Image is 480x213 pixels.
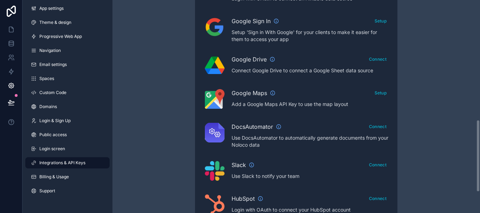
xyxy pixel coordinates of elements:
span: HubSpot [232,194,255,203]
span: Google Maps [232,89,267,97]
a: Billing & Usage [25,171,110,182]
img: DocsAutomator [205,123,225,142]
p: Use Slack to notify your team [232,173,389,180]
span: Spaces [39,76,54,81]
p: Setup 'Sign in With Google' for your clients to make it easier for them to access your app [232,29,389,43]
a: Connect [367,122,389,129]
a: Public access [25,129,110,140]
span: Custom Code [39,90,66,95]
a: Connect [367,194,389,201]
span: Progressive Web App [39,34,82,39]
span: Billing & Usage [39,174,69,180]
a: Spaces [25,73,110,84]
img: Google Maps [205,89,225,109]
a: Custom Code [25,87,110,98]
span: Slack [232,161,246,169]
span: Domains [39,104,57,109]
a: Email settings [25,59,110,70]
span: Theme & design [39,20,71,25]
button: Setup [372,16,389,26]
a: Domains [25,101,110,112]
span: Navigation [39,48,61,53]
span: DocsAutomator [232,122,273,131]
p: Connect Google Drive to connect a Google Sheet data source [232,67,389,74]
a: Login & Sign Up [25,115,110,126]
button: Connect [367,121,389,132]
span: Login & Sign Up [39,118,71,124]
span: App settings [39,6,64,11]
button: Setup [372,88,389,98]
a: App settings [25,3,110,14]
span: Google Drive [232,55,267,64]
a: Progressive Web App [25,31,110,42]
span: Integrations & API Keys [39,160,85,166]
a: Connect [367,161,389,168]
img: Google Sign In [205,17,225,37]
a: Theme & design [25,17,110,28]
img: Slack [205,161,225,181]
span: Email settings [39,62,67,67]
a: Integrations & API Keys [25,157,110,168]
a: Setup [372,17,389,24]
p: Use DocsAutomator to automatically generate documents from your Noloco data [232,134,389,148]
img: Google Drive [205,56,225,74]
span: Public access [39,132,67,138]
span: Login screen [39,146,65,152]
span: Support [39,188,55,194]
a: Navigation [25,45,110,56]
button: Connect [367,193,389,204]
span: Google Sign In [232,17,271,25]
a: Login screen [25,143,110,154]
a: Connect [367,55,389,62]
a: Support [25,185,110,197]
button: Connect [367,54,389,64]
a: Setup [372,89,389,96]
button: Connect [367,160,389,170]
p: Add a Google Maps API Key to use the map layout [232,101,389,108]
